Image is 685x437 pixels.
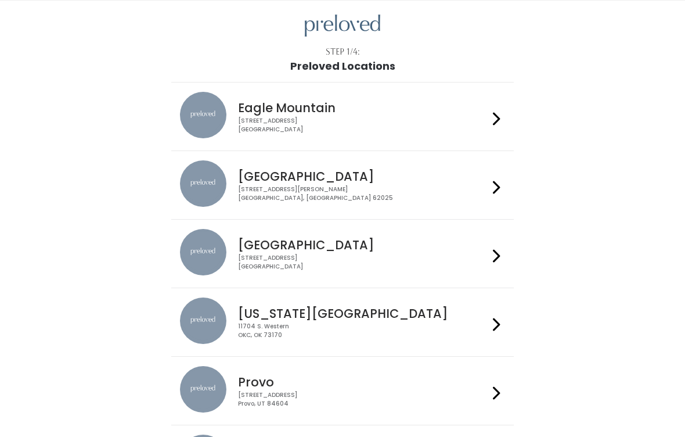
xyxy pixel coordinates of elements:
[238,391,488,408] div: [STREET_ADDRESS] Provo, UT 84604
[180,92,504,141] a: preloved location Eagle Mountain [STREET_ADDRESS][GEOGRAPHIC_DATA]
[238,238,488,252] h4: [GEOGRAPHIC_DATA]
[238,375,488,389] h4: Provo
[180,229,504,278] a: preloved location [GEOGRAPHIC_DATA] [STREET_ADDRESS][GEOGRAPHIC_DATA]
[180,366,504,415] a: preloved location Provo [STREET_ADDRESS]Provo, UT 84604
[305,15,380,37] img: preloved logo
[238,185,488,202] div: [STREET_ADDRESS][PERSON_NAME] [GEOGRAPHIC_DATA], [GEOGRAPHIC_DATA] 62025
[180,229,226,275] img: preloved location
[238,254,488,271] div: [STREET_ADDRESS] [GEOGRAPHIC_DATA]
[180,298,226,344] img: preloved location
[238,323,488,339] div: 11704 S. Western OKC, OK 73170
[238,307,488,320] h4: [US_STATE][GEOGRAPHIC_DATA]
[290,60,395,72] h1: Preloved Locations
[180,160,226,207] img: preloved location
[326,46,360,58] div: Step 1/4:
[180,92,226,138] img: preloved location
[238,101,488,114] h4: Eagle Mountain
[180,366,226,413] img: preloved location
[180,160,504,210] a: preloved location [GEOGRAPHIC_DATA] [STREET_ADDRESS][PERSON_NAME][GEOGRAPHIC_DATA], [GEOGRAPHIC_D...
[180,298,504,347] a: preloved location [US_STATE][GEOGRAPHIC_DATA] 11704 S. WesternOKC, OK 73170
[238,117,488,134] div: [STREET_ADDRESS] [GEOGRAPHIC_DATA]
[238,170,488,183] h4: [GEOGRAPHIC_DATA]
